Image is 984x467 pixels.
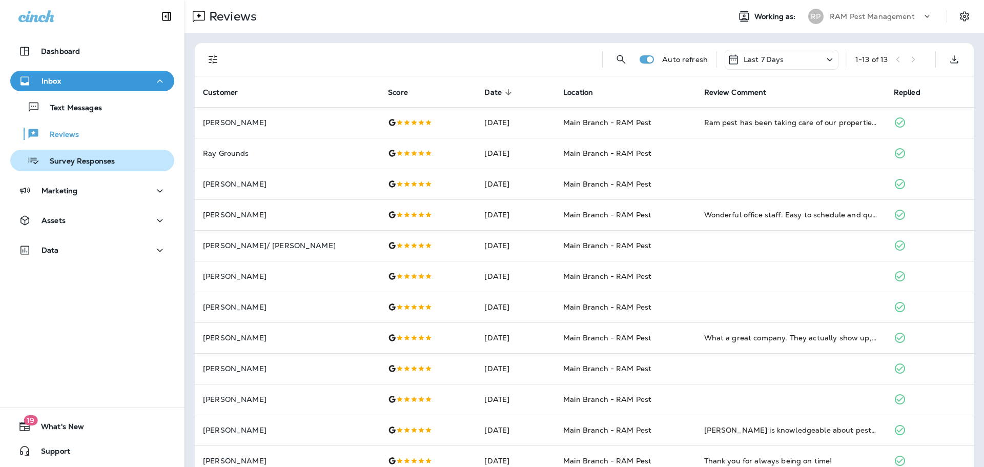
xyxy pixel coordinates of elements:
[476,415,555,445] td: [DATE]
[944,49,965,70] button: Export as CSV
[31,447,70,459] span: Support
[704,210,877,220] div: Wonderful office staff. Easy to schedule and quick to respond to my property pest control needs.
[203,88,238,97] span: Customer
[388,88,421,97] span: Score
[476,169,555,199] td: [DATE]
[42,187,77,195] p: Marketing
[563,395,651,404] span: Main Branch - RAM Pest
[41,47,80,55] p: Dashboard
[476,261,555,292] td: [DATE]
[894,88,920,97] span: Replied
[855,55,888,64] div: 1 - 13 of 13
[205,9,257,24] p: Reviews
[476,322,555,353] td: [DATE]
[704,88,780,97] span: Review Comment
[563,179,651,189] span: Main Branch - RAM Pest
[563,88,593,97] span: Location
[10,41,174,62] button: Dashboard
[10,123,174,145] button: Reviews
[10,180,174,201] button: Marketing
[563,425,651,435] span: Main Branch - RAM Pest
[563,118,651,127] span: Main Branch - RAM Pest
[476,138,555,169] td: [DATE]
[662,55,708,64] p: Auto refresh
[10,96,174,118] button: Text Messages
[611,49,631,70] button: Search Reviews
[476,292,555,322] td: [DATE]
[744,55,784,64] p: Last 7 Days
[203,49,223,70] button: Filters
[563,456,651,465] span: Main Branch - RAM Pest
[476,199,555,230] td: [DATE]
[830,12,915,21] p: RAM Pest Management
[476,384,555,415] td: [DATE]
[563,364,651,373] span: Main Branch - RAM Pest
[203,211,372,219] p: [PERSON_NAME]
[10,210,174,231] button: Assets
[476,353,555,384] td: [DATE]
[203,395,372,403] p: [PERSON_NAME]
[10,240,174,260] button: Data
[476,230,555,261] td: [DATE]
[704,88,767,97] span: Review Comment
[40,104,102,113] p: Text Messages
[10,71,174,91] button: Inbox
[42,216,66,225] p: Assets
[10,441,174,461] button: Support
[203,426,372,434] p: [PERSON_NAME]
[31,422,84,435] span: What's New
[388,88,408,97] span: Score
[42,246,59,254] p: Data
[42,77,61,85] p: Inbox
[808,9,824,24] div: RP
[203,118,372,127] p: [PERSON_NAME]
[704,117,877,128] div: Ram pest has been taking care of our properties for the last 12 years. They are the best in town....
[203,334,372,342] p: [PERSON_NAME]
[152,6,181,27] button: Collapse Sidebar
[203,272,372,280] p: [PERSON_NAME]
[10,150,174,171] button: Survey Responses
[203,180,372,188] p: [PERSON_NAME]
[203,241,372,250] p: [PERSON_NAME]/ [PERSON_NAME]
[10,416,174,437] button: 19What's New
[563,302,651,312] span: Main Branch - RAM Pest
[203,364,372,373] p: [PERSON_NAME]
[955,7,974,26] button: Settings
[704,425,877,435] div: Erich is knowledgeable about pests! I’ve learned a lot from him! He’s also punctual, friendly, an...
[203,457,372,465] p: [PERSON_NAME]
[203,303,372,311] p: [PERSON_NAME]
[203,149,372,157] p: Ray Grounds
[476,107,555,138] td: [DATE]
[563,149,651,158] span: Main Branch - RAM Pest
[894,88,934,97] span: Replied
[563,272,651,281] span: Main Branch - RAM Pest
[203,88,251,97] span: Customer
[754,12,798,21] span: Working as:
[563,333,651,342] span: Main Branch - RAM Pest
[24,415,37,425] span: 19
[704,333,877,343] div: What a great company. They actually show up, give fair quotes, and provide transparent communicat...
[563,210,651,219] span: Main Branch - RAM Pest
[704,456,877,466] div: Thank you for always being on time!
[484,88,502,97] span: Date
[484,88,515,97] span: Date
[39,130,79,140] p: Reviews
[39,157,115,167] p: Survey Responses
[563,88,606,97] span: Location
[563,241,651,250] span: Main Branch - RAM Pest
